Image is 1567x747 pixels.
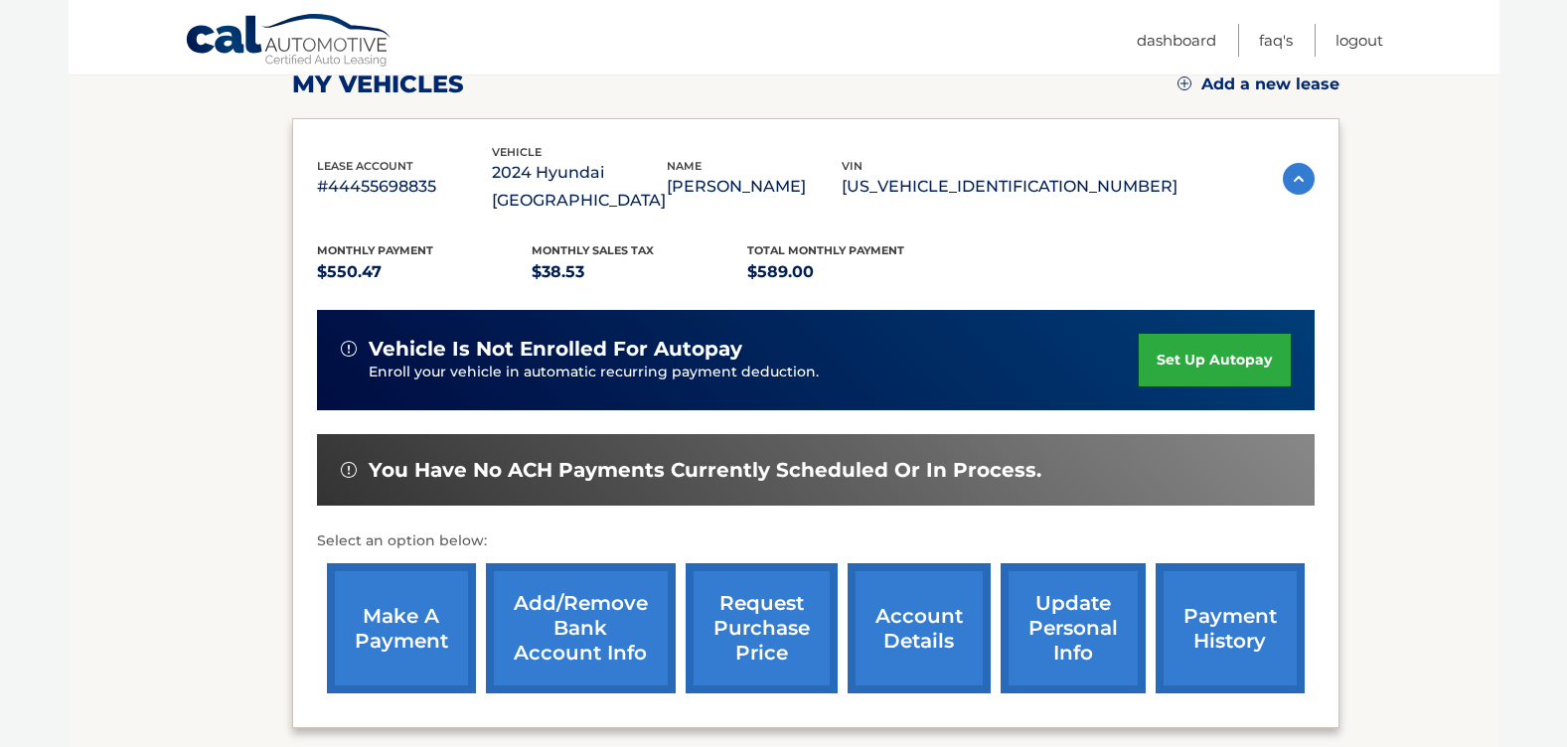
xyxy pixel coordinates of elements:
p: $589.00 [747,258,963,286]
a: Logout [1335,24,1383,57]
p: 2024 Hyundai [GEOGRAPHIC_DATA] [492,159,667,215]
span: Monthly Payment [317,243,433,257]
span: name [667,159,702,173]
p: $38.53 [532,258,747,286]
a: account details [848,563,991,693]
p: #44455698835 [317,173,492,201]
p: Select an option below: [317,529,1315,553]
a: Cal Automotive [185,13,393,71]
a: Dashboard [1137,24,1216,57]
span: vehicle [492,145,542,159]
img: accordion-active.svg [1283,163,1315,195]
span: Total Monthly Payment [747,243,904,257]
a: make a payment [327,563,476,693]
a: payment history [1156,563,1305,693]
span: vin [842,159,862,173]
img: alert-white.svg [341,341,357,357]
span: You have no ACH payments currently scheduled or in process. [369,458,1041,483]
a: set up autopay [1139,334,1290,386]
a: FAQ's [1259,24,1293,57]
a: Add/Remove bank account info [486,563,676,693]
p: Enroll your vehicle in automatic recurring payment deduction. [369,362,1140,383]
a: request purchase price [686,563,838,693]
p: [PERSON_NAME] [667,173,842,201]
span: vehicle is not enrolled for autopay [369,337,742,362]
p: $550.47 [317,258,533,286]
a: Add a new lease [1177,75,1339,94]
span: lease account [317,159,413,173]
img: add.svg [1177,76,1191,90]
span: Monthly sales Tax [532,243,654,257]
img: alert-white.svg [341,462,357,478]
p: [US_VEHICLE_IDENTIFICATION_NUMBER] [842,173,1177,201]
h2: my vehicles [292,70,464,99]
a: update personal info [1001,563,1146,693]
